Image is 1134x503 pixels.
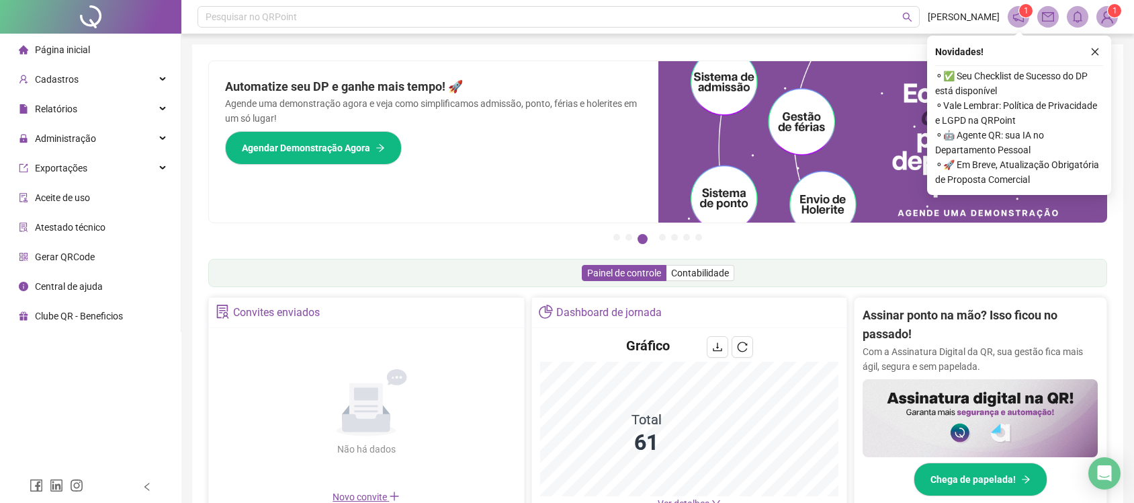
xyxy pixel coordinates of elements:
[671,234,678,241] button: 5
[19,311,28,321] span: gift
[539,305,553,319] span: pie-chart
[1072,11,1084,23] span: bell
[613,234,620,241] button: 1
[863,306,1098,344] h2: Assinar ponto na mão? Isso ficou no passado!
[50,479,63,492] span: linkedin
[930,472,1016,487] span: Chega de papelada!
[19,75,28,84] span: user-add
[683,234,690,241] button: 6
[935,128,1103,157] span: ⚬ 🤖 Agente QR: sua IA no Departamento Pessoal
[35,74,79,85] span: Cadastros
[1024,6,1029,15] span: 1
[1042,11,1054,23] span: mail
[928,9,1000,24] span: [PERSON_NAME]
[587,268,661,278] span: Painel de controle
[35,163,87,173] span: Exportações
[242,141,370,155] span: Agendar Demonstração Agora
[19,163,28,173] span: export
[389,491,400,502] span: plus
[935,98,1103,128] span: ⚬ Vale Lembrar: Política de Privacidade e LGPD na QRPoint
[556,301,662,324] div: Dashboard de jornada
[1088,457,1121,490] div: Open Intercom Messenger
[19,252,28,262] span: qrcode
[19,223,28,232] span: solution
[35,251,95,262] span: Gerar QRCode
[863,344,1098,374] p: Com a Assinatura Digital da QR, sua gestão fica mais ágil, segura e sem papelada.
[659,234,666,241] button: 4
[35,104,77,114] span: Relatórios
[1021,475,1031,484] span: arrow-right
[626,336,670,355] h4: Gráfico
[30,479,43,492] span: facebook
[19,45,28,54] span: home
[35,311,123,321] span: Clube QR - Beneficios
[216,305,230,319] span: solution
[233,301,320,324] div: Convites enviados
[142,482,152,492] span: left
[1019,4,1033,17] sup: 1
[1097,7,1117,27] img: 67715
[914,463,1047,496] button: Chega de papelada!
[333,492,400,502] span: Novo convite
[935,44,984,59] span: Novidades !
[19,193,28,202] span: audit
[35,192,90,203] span: Aceite de uso
[695,234,702,241] button: 7
[935,157,1103,187] span: ⚬ 🚀 Em Breve, Atualização Obrigatória de Proposta Comercial
[225,96,642,126] p: Agende uma demonstração agora e veja como simplificamos admissão, ponto, férias e holerites em um...
[35,222,105,233] span: Atestado técnico
[225,77,642,96] h2: Automatize seu DP e ganhe mais tempo! 🚀
[225,131,402,165] button: Agendar Demonstração Agora
[671,268,729,278] span: Contabilidade
[376,143,385,153] span: arrow-right
[35,44,90,55] span: Página inicial
[1012,11,1024,23] span: notification
[935,69,1103,98] span: ⚬ ✅ Seu Checklist de Sucesso do DP está disponível
[1090,47,1100,56] span: close
[19,104,28,114] span: file
[1113,6,1117,15] span: 1
[35,281,103,292] span: Central de ajuda
[902,12,912,22] span: search
[19,134,28,143] span: lock
[863,379,1098,458] img: banner%2F02c71560-61a6-44d4-94b9-c8ab97240462.png
[70,479,83,492] span: instagram
[638,234,648,244] button: 3
[35,133,96,144] span: Administração
[712,342,723,352] span: download
[304,442,428,457] div: Não há dados
[737,342,748,352] span: reload
[19,282,28,291] span: info-circle
[625,234,632,241] button: 2
[1108,4,1121,17] sup: Atualize o seu contato no menu Meus Dados
[658,61,1108,223] img: banner%2Fd57e337e-a0d3-4837-9615-f134fc33a8e6.png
